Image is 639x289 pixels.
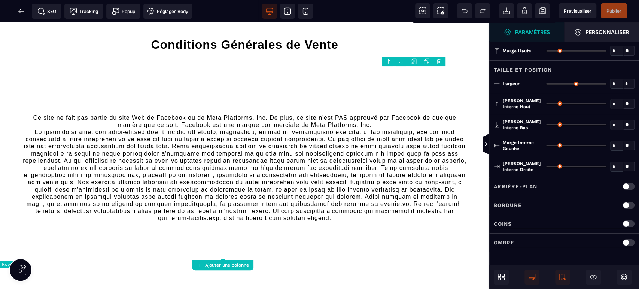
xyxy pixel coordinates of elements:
[112,7,135,15] span: Popup
[489,133,497,156] span: Afficher les vues
[617,270,632,285] span: Ouvrir les calques
[586,270,601,285] span: Masquer le bloc
[106,4,140,19] span: Créer une alerte modale
[415,3,430,18] span: Voir les composants
[559,3,596,18] span: Aperçu
[503,81,520,87] span: Largeur
[503,48,531,54] span: Marge haute
[489,60,639,74] div: Taille et position
[433,3,448,18] span: Capture d'écran
[517,3,532,18] span: Nettoyage
[535,3,550,18] span: Enregistrer
[555,270,570,285] span: Afficher le mobile
[585,29,629,35] strong: Personnaliser
[499,3,514,18] span: Importer
[524,270,539,285] span: Afficher le desktop
[494,201,522,210] p: Bordure
[192,260,253,270] button: Ajouter une colonne
[515,29,550,35] strong: Paramètres
[32,4,61,19] span: Métadata SEO
[14,4,29,19] span: Retour
[11,11,478,33] h1: Conditions Générales de Vente
[503,140,542,152] span: Marge interne gauche
[494,182,537,191] p: Arrière-plan
[494,270,509,285] span: Ouvrir les blocs
[143,4,192,19] span: Favicon
[489,22,564,42] span: Ouvrir le gestionnaire de styles
[503,98,542,110] span: [PERSON_NAME] interne haut
[503,119,542,131] span: [PERSON_NAME] interne bas
[22,90,467,209] text: Ce site ne fait pas partie du site Web de Facebook ou de Meta Platforms, Inc. De plus, ce site n'...
[606,8,621,14] span: Publier
[37,7,56,15] span: SEO
[494,238,514,247] p: Ombre
[475,3,490,18] span: Rétablir
[147,7,188,15] span: Réglages Body
[205,262,249,268] strong: Ajouter une colonne
[298,4,313,19] span: Voir mobile
[503,161,542,173] span: [PERSON_NAME] interne droite
[494,219,512,228] p: Coins
[262,4,277,19] span: Voir bureau
[601,3,627,18] span: Enregistrer le contenu
[564,8,591,14] span: Prévisualiser
[457,3,472,18] span: Défaire
[70,7,98,15] span: Tracking
[564,22,639,42] span: Ouvrir le gestionnaire de styles
[64,4,103,19] span: Code de suivi
[280,4,295,19] span: Voir tablette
